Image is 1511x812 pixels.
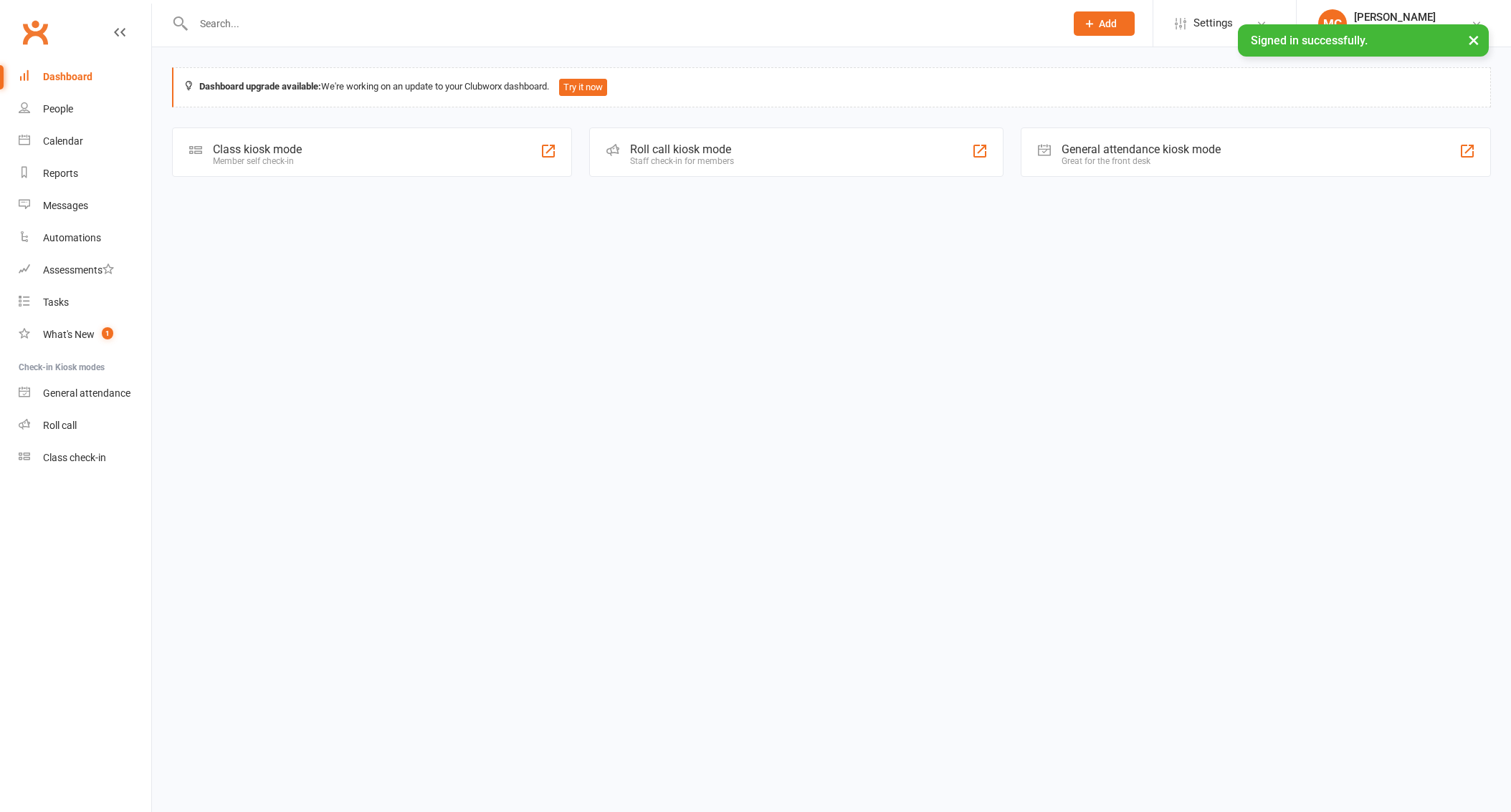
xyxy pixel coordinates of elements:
[1354,24,1436,37] div: ZenSport
[43,71,92,82] div: Dashboard
[43,452,106,463] div: Class check-in
[43,420,77,431] div: Roll call
[19,222,151,254] a: Automations
[43,168,78,179] div: Reports
[189,14,1055,34] input: Search...
[43,387,130,399] div: General attendance
[19,61,151,93] a: Dashboard
[1461,24,1487,55] button: ×
[1074,11,1135,36] button: Add
[19,158,151,190] a: Reports
[630,156,734,166] div: Staff check-in for members
[19,319,151,351] a: What's New1
[43,200,88,211] div: Messages
[1099,18,1117,29] span: Add
[43,135,83,147] div: Calendar
[172,67,1491,107] div: We're working on an update to your Clubworx dashboard.
[1062,156,1221,166] div: Great for the front desk
[43,264,114,276] div: Assessments
[1062,142,1221,156] div: General attendance kiosk mode
[43,103,73,115] div: People
[102,327,113,339] span: 1
[19,377,151,410] a: General attendance kiosk mode
[1251,34,1368,47] span: Signed in successfully.
[199,81,321,92] strong: Dashboard upgrade available:
[43,232,101,243] div: Automations
[43,296,69,308] div: Tasks
[1193,7,1233,39] span: Settings
[630,142,734,156] div: Roll call kiosk mode
[19,93,151,125] a: People
[19,190,151,222] a: Messages
[43,329,95,340] div: What's New
[19,286,151,319] a: Tasks
[19,254,151,286] a: Assessments
[1318,9,1347,38] div: MC
[1354,11,1436,24] div: [PERSON_NAME]
[19,442,151,474] a: Class kiosk mode
[19,410,151,442] a: Roll call
[559,79,607,96] button: Try it now
[213,156,302,166] div: Member self check-in
[17,14,53,50] a: Clubworx
[213,142,302,156] div: Class kiosk mode
[19,125,151,158] a: Calendar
